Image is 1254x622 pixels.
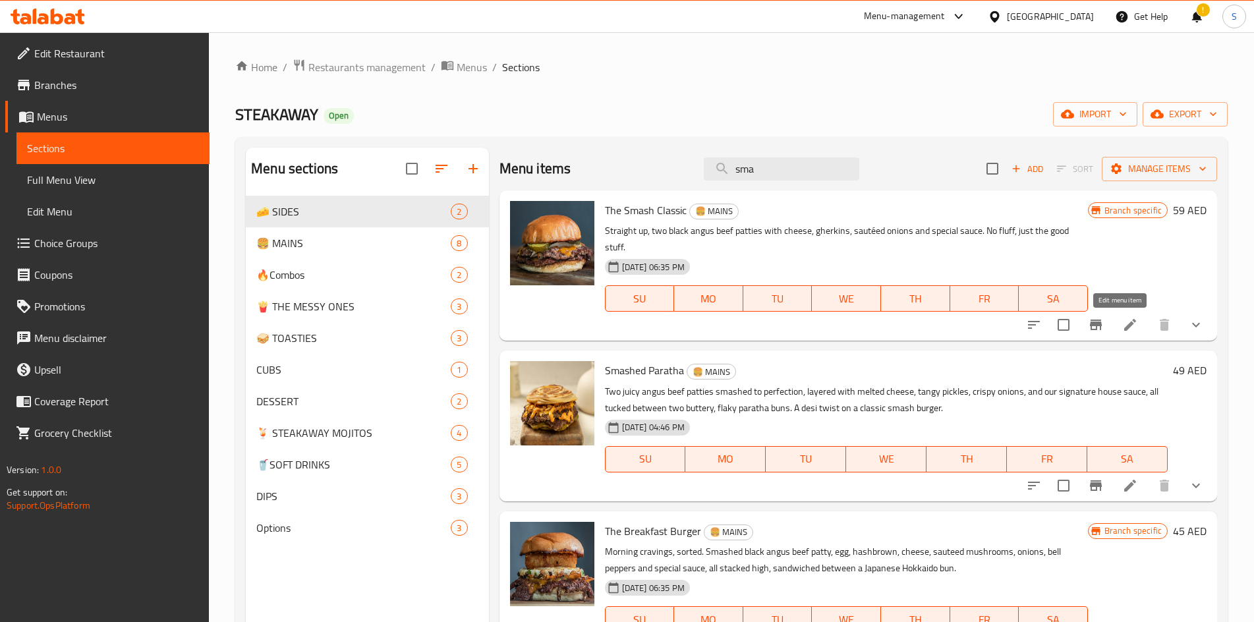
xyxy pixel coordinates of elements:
[704,157,859,181] input: search
[605,223,1088,256] p: Straight up, two black angus beef patties with cheese, gherkins, sautéed onions and special sauce...
[704,524,753,540] span: 🍔 MAINS
[451,522,467,534] span: 3
[886,289,945,308] span: TH
[451,269,467,281] span: 2
[34,393,199,409] span: Coverage Report
[451,362,467,378] div: items
[1093,449,1162,468] span: SA
[34,298,199,314] span: Promotions
[605,285,674,312] button: SU
[1102,157,1217,181] button: Manage items
[685,446,766,472] button: MO
[324,110,354,121] span: Open
[41,461,61,478] span: 1.0.0
[605,200,687,220] span: The Smash Classic
[5,354,210,385] a: Upsell
[1173,361,1207,380] h6: 49 AED
[34,235,199,251] span: Choice Groups
[1173,201,1207,219] h6: 59 AED
[5,227,210,259] a: Choice Groups
[283,59,287,75] li: /
[1012,449,1082,468] span: FR
[246,354,488,385] div: CUBS1
[451,267,467,283] div: items
[235,99,318,129] span: STEAKAWAY
[293,59,426,76] a: Restaurants management
[1087,446,1168,472] button: SA
[926,446,1007,472] button: TH
[256,235,451,251] span: 🍔 MAINS
[256,520,451,536] div: Options
[605,360,684,380] span: Smashed Paratha
[256,204,451,219] div: 🧀 SIDES
[689,204,739,219] div: 🍔 MAINS
[846,446,926,472] button: WE
[5,38,210,69] a: Edit Restaurant
[451,488,467,504] div: items
[1006,159,1048,179] button: Add
[5,259,210,291] a: Coupons
[749,289,807,308] span: TU
[605,544,1088,577] p: Morning cravings, sorted. Smashed black angus beef patty, egg, hashbrown, cheese, sauteed mushroo...
[16,132,210,164] a: Sections
[256,330,451,346] div: 🥪 TOASTIES
[246,449,488,480] div: 🥤SOFT DRINKS5
[881,285,950,312] button: TH
[1019,285,1088,312] button: SA
[1180,470,1212,501] button: show more
[617,582,690,594] span: [DATE] 06:35 PM
[256,298,451,314] span: 🍟 THE MESSY ONES
[817,289,876,308] span: WE
[687,364,735,380] span: 🍔 MAINS
[502,59,540,75] span: Sections
[1050,311,1077,339] span: Select to update
[256,425,451,441] span: 🍹 STEAKAWAY MOJITOS
[510,201,594,285] img: The Smash Classic
[1232,9,1237,24] span: S
[246,190,488,549] nav: Menu sections
[451,204,467,219] div: items
[605,446,686,472] button: SU
[1153,106,1217,123] span: export
[246,417,488,449] div: 🍹 STEAKAWAY MOJITOS4
[7,497,90,514] a: Support.OpsPlatform
[1149,309,1180,341] button: delete
[950,285,1019,312] button: FR
[451,393,467,409] div: items
[426,153,457,184] span: Sort sections
[451,490,467,503] span: 3
[1188,478,1204,494] svg: Show Choices
[37,109,199,125] span: Menus
[16,164,210,196] a: Full Menu View
[979,155,1006,183] span: Select section
[1143,102,1228,127] button: export
[1180,309,1212,341] button: show more
[605,521,701,541] span: The Breakfast Burger
[256,362,451,378] span: CUBS
[1007,446,1087,472] button: FR
[812,285,881,312] button: WE
[5,322,210,354] a: Menu disclaimer
[451,300,467,313] span: 3
[256,393,451,409] span: DESSERT
[617,261,690,273] span: [DATE] 06:35 PM
[7,484,67,501] span: Get support on:
[34,362,199,378] span: Upsell
[1064,106,1127,123] span: import
[611,289,669,308] span: SU
[1173,522,1207,540] h6: 45 AED
[246,196,488,227] div: 🧀 SIDES2
[256,267,451,283] span: 🔥Combos
[766,446,846,472] button: TU
[34,45,199,61] span: Edit Restaurant
[441,59,487,76] a: Menus
[34,267,199,283] span: Coupons
[451,425,467,441] div: items
[7,461,39,478] span: Version:
[864,9,945,24] div: Menu-management
[955,289,1014,308] span: FR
